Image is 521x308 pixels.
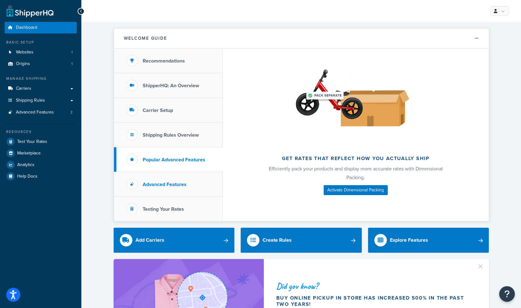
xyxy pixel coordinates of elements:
[114,28,489,48] button: Welcome Guide
[17,139,47,144] span: Test Your Rates
[5,47,77,58] a: Websites1
[5,159,77,170] a: Analytics
[16,98,45,103] span: Shipping Rules
[5,136,77,147] a: Test Your Rates
[143,182,186,187] h3: Advanced Features
[241,228,362,253] a: Create Rules
[5,171,77,182] a: Help Docs
[5,58,77,70] li: Origins
[124,36,167,41] h2: Welcome Guide
[5,22,77,33] a: Dashboard
[285,64,426,142] img: Get rates that reflect how you actually ship
[70,110,73,115] span: 2
[143,108,173,113] h3: Carrier Setup
[5,83,77,94] a: Carriers
[143,58,185,64] h3: Recommendations
[5,148,77,159] a: Marketplace
[263,236,292,245] div: Create Rules
[17,174,38,179] span: Help Docs
[368,228,489,253] a: Explore Features
[5,107,77,118] li: Advanced Features
[71,61,73,67] span: 1
[5,129,77,134] div: Resources
[5,40,77,45] div: Basic Setup
[143,132,199,138] h3: Shipping Rules Overview
[17,151,41,156] span: Marketplace
[16,110,54,115] span: Advanced Features
[324,185,388,195] a: Activate Dimensional Packing
[264,156,447,161] h2: Get rates that reflect how you actually ship
[5,58,77,70] a: Origins1
[276,282,474,290] div: Did you know?
[143,206,184,212] h3: Testing Your Rates
[143,83,199,88] h3: ShipperHQ: An Overview
[71,50,73,55] span: 1
[114,228,235,253] a: Add Carriers
[276,295,474,307] div: Buy online pickup in store has increased 500% in the past two years!
[5,95,77,106] a: Shipping Rules
[16,61,30,67] span: Origins
[264,164,447,182] p: Efficiently pack your products and display more accurate rates with Dimensional Packing.
[390,236,428,245] div: Explore Features
[5,107,77,118] a: Advanced Features2
[135,236,164,245] div: Add Carriers
[17,162,34,168] span: Analytics
[499,286,515,302] button: Open Resource Center
[16,86,31,91] span: Carriers
[5,76,77,81] div: Manage Shipping
[16,25,37,30] span: Dashboard
[5,47,77,58] li: Websites
[16,50,33,55] span: Websites
[143,157,205,163] h3: Popular Advanced Features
